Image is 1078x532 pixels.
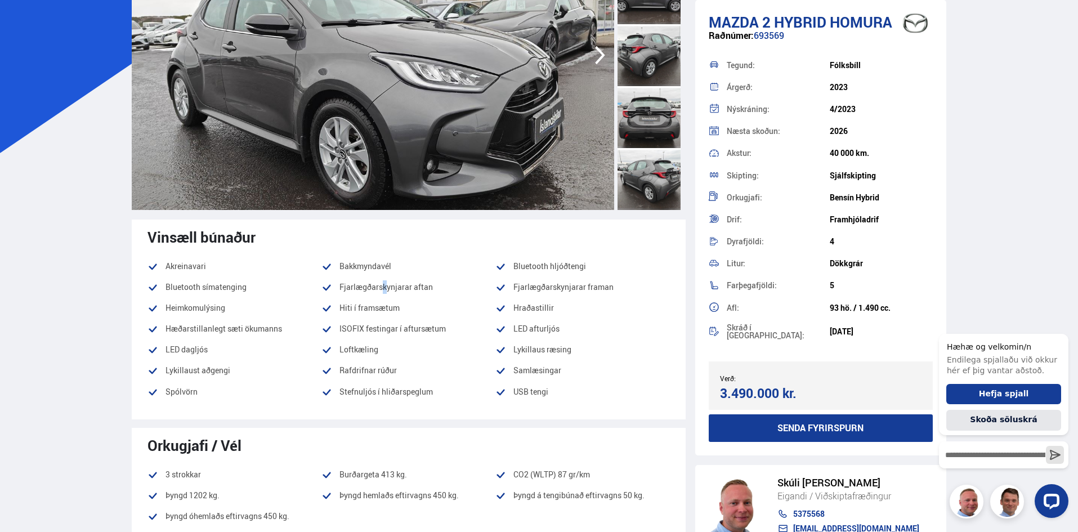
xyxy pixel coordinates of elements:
li: Spólvörn [147,385,321,399]
li: Þyngd á tengibúnað eftirvagns 50 kg. [495,489,669,502]
div: Framhjóladrif [830,215,933,224]
img: brand logo [893,6,938,41]
li: Lykillaust aðgengi [147,364,321,377]
div: Skúli [PERSON_NAME] [777,477,919,489]
div: 3.490.000 kr. [720,386,817,401]
div: Skráð í [GEOGRAPHIC_DATA]: [727,324,830,339]
li: Þyngd 1202 kg. [147,489,321,502]
iframe: LiveChat chat widget [930,313,1073,527]
div: 2023 [830,83,933,92]
div: 693569 [709,30,933,52]
div: Verð: [720,374,821,382]
li: Fjarlægðarskynjarar aftan [321,280,495,294]
div: Litur: [727,260,830,267]
li: Samlæsingar [495,364,669,377]
div: Tegund: [727,61,830,69]
button: Senda fyrirspurn [709,414,933,442]
div: Bensín Hybrid [830,193,933,202]
li: Rafdrifnar rúður [321,364,495,377]
div: 4 [830,237,933,246]
div: Dökkgrár [830,259,933,268]
div: Vinsæll búnaður [147,229,670,245]
li: USB tengi [495,385,669,406]
li: Hraðastillir [495,301,669,315]
div: 93 hö. / 1.490 cc. [830,303,933,312]
a: 5375568 [777,509,919,518]
div: Eigandi / Viðskiptafræðingur [777,489,919,503]
div: Orkugjafi: [727,194,830,202]
li: CO2 (WLTP) 87 gr/km [495,468,669,481]
li: LED dagljós [147,343,321,356]
li: Bluetooth símatenging [147,280,321,294]
div: 2026 [830,127,933,136]
div: Farþegafjöldi: [727,281,830,289]
div: [DATE] [830,327,933,336]
span: Mazda [709,12,759,32]
div: Næsta skoðun: [727,127,830,135]
div: 5 [830,281,933,290]
div: 4/2023 [830,105,933,114]
div: Afl: [727,304,830,312]
li: Stefnuljós í hliðarspeglum [321,385,495,399]
li: Heimkomulýsing [147,301,321,315]
li: Lykillaus ræsing [495,343,669,356]
div: Dyrafjöldi: [727,238,830,245]
li: Bakkmyndavél [321,260,495,273]
div: Drif: [727,216,830,223]
div: Akstur: [727,149,830,157]
li: Hiti í framsætum [321,301,495,315]
li: Þyngd óhemlaðs eftirvagns 450 kg. [147,509,321,523]
div: Skipting: [727,172,830,180]
span: 2 Hybrid HOMURA [762,12,892,32]
div: Fólksbíll [830,61,933,70]
div: Árgerð: [727,83,830,91]
li: Hæðarstillanlegt sæti ökumanns [147,322,321,336]
li: Akreinavari [147,260,321,273]
li: ISOFIX festingar í aftursætum [321,322,495,336]
div: Orkugjafi / Vél [147,437,670,454]
div: Nýskráning: [727,105,830,113]
li: Fjarlægðarskynjarar framan [495,280,669,294]
li: Loftkæling [321,343,495,356]
li: Burðargeta 413 kg. [321,468,495,481]
li: LED afturljós [495,322,669,336]
li: Bluetooth hljóðtengi [495,260,669,273]
li: Þyngd hemlaðs eftirvagns 450 kg. [321,489,495,502]
div: 40 000 km. [830,149,933,158]
div: Sjálfskipting [830,171,933,180]
span: Raðnúmer: [709,29,754,42]
li: 3 strokkar [147,468,321,481]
